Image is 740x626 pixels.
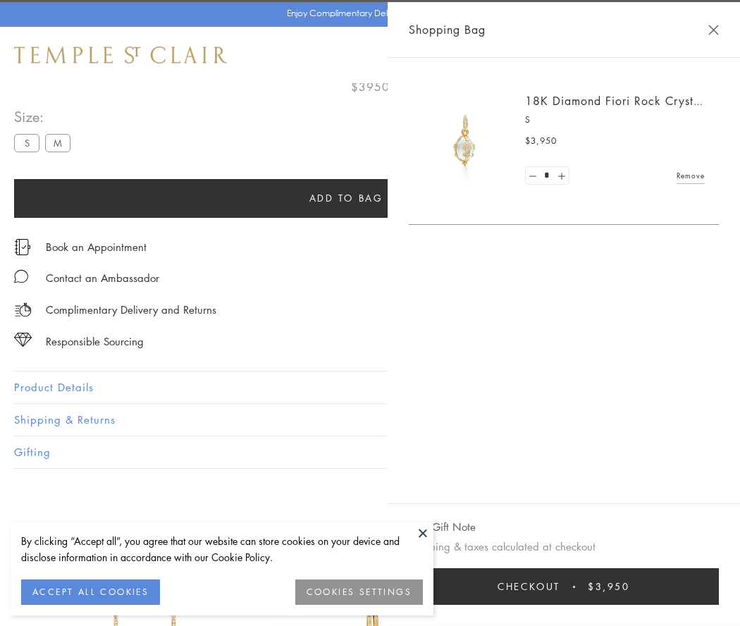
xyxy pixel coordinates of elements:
img: icon_sourcing.svg [14,333,32,347]
a: Set quantity to 2 [554,167,568,185]
span: Shopping Bag [409,20,486,39]
button: Add to bag [14,179,678,218]
button: COOKIES SETTINGS [295,579,423,605]
h3: You May Also Like [35,519,705,541]
span: Add to bag [309,190,383,206]
img: icon_delivery.svg [14,301,32,319]
a: Remove [677,168,705,183]
label: S [14,134,39,152]
div: By clicking “Accept all”, you agree that our website can store cookies on your device and disclos... [21,533,423,565]
img: icon_appointment.svg [14,239,31,255]
span: $3,950 [525,134,557,148]
button: ACCEPT ALL COOKIES [21,579,160,605]
a: Set quantity to 0 [526,167,540,185]
button: Product Details [14,372,726,403]
p: Complimentary Delivery and Returns [46,301,216,319]
button: Shipping & Returns [14,404,726,436]
p: Shipping & taxes calculated at checkout [409,538,719,556]
span: $3950 [351,78,390,96]
span: $3,950 [588,579,630,594]
p: Enjoy Complimentary Delivery & Returns [287,6,447,20]
button: Checkout $3,950 [409,568,719,605]
span: Size: [14,105,76,128]
a: Book an Appointment [46,239,147,254]
div: Responsible Sourcing [46,333,144,350]
p: S [525,113,705,127]
label: M [45,134,70,152]
img: Temple St. Clair [14,47,227,63]
span: Checkout [498,579,560,594]
button: Gifting [14,436,726,468]
div: Contact an Ambassador [46,269,159,287]
img: MessageIcon-01_2.svg [14,269,28,283]
img: P51889-E11FIORI [423,99,507,183]
button: Close Shopping Bag [708,25,719,35]
button: Add Gift Note [409,518,476,536]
